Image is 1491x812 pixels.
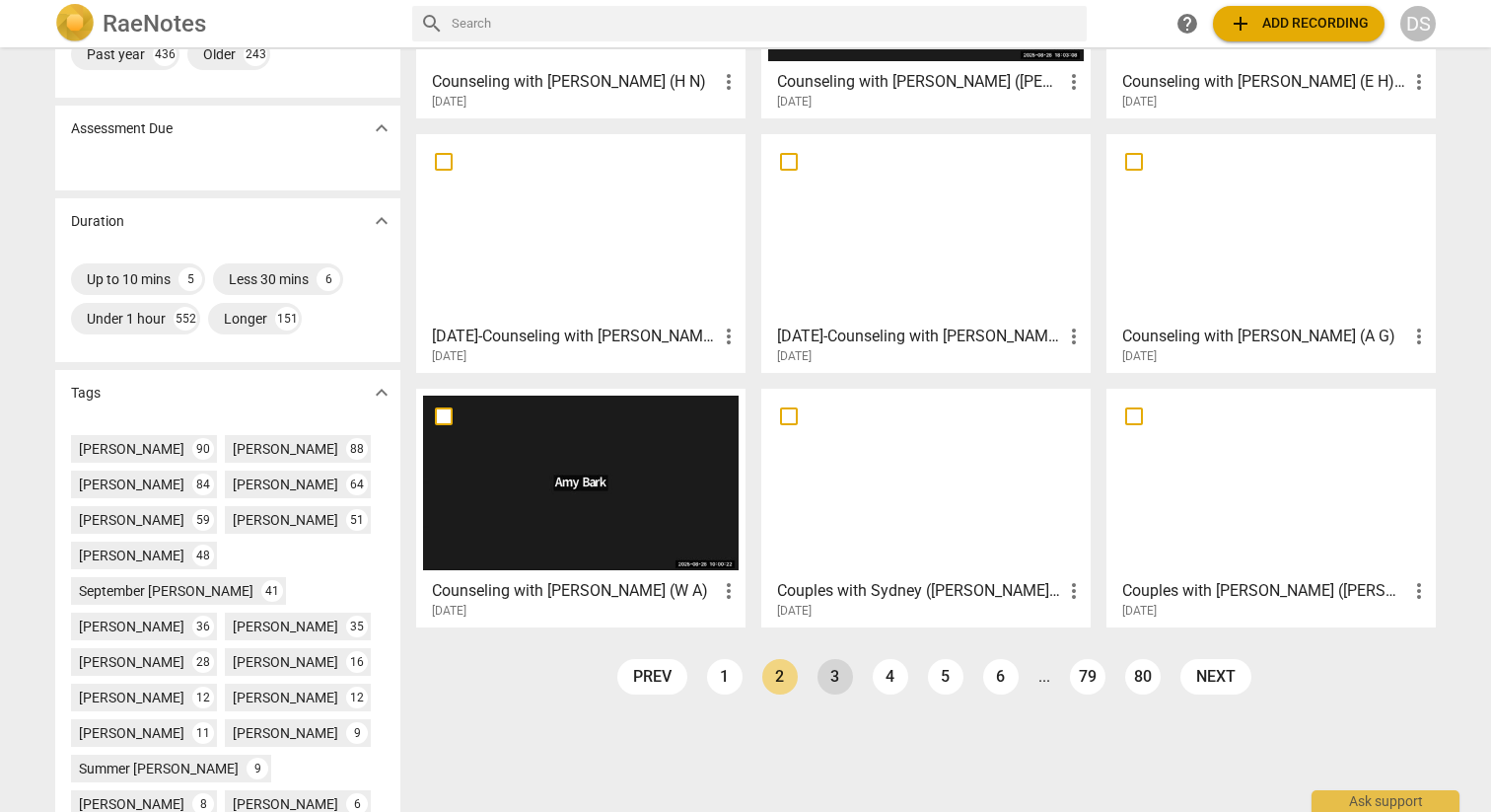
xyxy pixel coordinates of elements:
div: Less 30 mins [229,269,309,289]
span: more_vert [1407,579,1431,603]
div: 90 [192,438,214,460]
div: [PERSON_NAME] [233,652,338,672]
a: Counseling with [PERSON_NAME] (W A)[DATE] [423,396,739,619]
div: [PERSON_NAME] [79,688,184,707]
div: 48 [192,545,214,566]
span: [DATE] [777,348,812,365]
div: Up to 10 mins [87,269,171,289]
div: 84 [192,474,214,495]
span: more_vert [1062,325,1086,348]
h3: Counseling with Amy Bark (W A) [432,579,717,603]
div: 243 [244,42,267,66]
div: Ask support [1312,790,1459,812]
a: Page 6 [983,659,1019,695]
div: [PERSON_NAME] [79,475,184,494]
div: 28 [192,651,214,673]
span: [DATE] [432,603,466,620]
span: add [1229,12,1252,36]
div: 64 [346,474,368,495]
h3: Counseling with Amy Bark (H N) [432,70,717,94]
input: Search [452,8,1079,39]
span: more_vert [1062,70,1086,94]
span: more_vert [1407,70,1431,94]
p: Assessment Due [71,118,173,139]
div: 51 [346,509,368,531]
p: Duration [71,211,124,232]
div: [PERSON_NAME] [79,723,184,743]
a: Page 1 [707,659,743,695]
a: Page 80 [1125,659,1161,695]
li: ... [1038,668,1050,686]
span: [DATE] [1122,94,1157,111]
a: prev [617,659,687,695]
a: Page 3 [817,659,853,695]
img: Logo [55,4,95,43]
div: [PERSON_NAME] [233,688,338,707]
a: LogoRaeNotes [55,4,396,43]
h3: 2025-08-22-Counseling with Megan Hughes (M & S L) [432,325,717,348]
span: more_vert [1407,325,1431,348]
div: 12 [346,687,368,708]
h3: Counseling with Amy Bark (D B) [777,70,1062,94]
button: Show more [367,378,396,407]
div: [PERSON_NAME] [79,652,184,672]
div: [PERSON_NAME] [79,439,184,459]
span: expand_more [370,381,393,405]
a: next [1180,659,1251,695]
h3: 2025-07-31-Counseling with Megan Hughes (A B) [777,325,1062,348]
div: 9 [247,758,268,779]
div: [PERSON_NAME] [233,723,338,743]
span: Add recording [1229,12,1369,36]
div: Longer [224,309,267,329]
div: Past year [87,44,145,64]
div: [PERSON_NAME] [79,546,184,565]
div: Older [203,44,236,64]
span: [DATE] [432,94,466,111]
a: Couples with Sydney ([PERSON_NAME] & [PERSON_NAME])[DATE] [768,396,1084,619]
h3: Couples with Sydney (Anna, Andjey) [1122,579,1407,603]
a: Page 5 [928,659,963,695]
span: [DATE] [432,348,466,365]
span: [DATE] [777,603,812,620]
div: [PERSON_NAME] [233,475,338,494]
span: search [420,12,444,36]
span: help [1175,12,1199,36]
div: 151 [275,307,299,331]
span: [DATE] [777,94,812,111]
a: Couples with [PERSON_NAME] ([PERSON_NAME], [PERSON_NAME])[DATE] [1113,396,1429,619]
a: Page 79 [1070,659,1105,695]
a: [DATE]-Counseling with [PERSON_NAME] (M & [PERSON_NAME])[DATE] [423,141,739,364]
span: more_vert [717,325,741,348]
a: Help [1170,6,1205,41]
span: more_vert [717,579,741,603]
div: [PERSON_NAME] [79,510,184,530]
div: Under 1 hour [87,309,166,329]
div: [PERSON_NAME] [233,617,338,636]
button: Show more [367,113,396,143]
span: expand_more [370,116,393,140]
div: [PERSON_NAME] [79,617,184,636]
div: 9 [346,722,368,744]
h3: Counseling with Sarah Cowan (E H) thriving wrap up therapy [1122,70,1407,94]
a: Counseling with [PERSON_NAME] (A G)[DATE] [1113,141,1429,364]
a: Page 4 [873,659,908,695]
span: more_vert [1062,579,1086,603]
div: Summer [PERSON_NAME] [79,759,239,778]
div: 36 [192,616,214,637]
div: 6 [317,267,340,291]
div: 88 [346,438,368,460]
span: [DATE] [1122,348,1157,365]
p: Tags [71,383,101,404]
span: expand_more [370,209,393,233]
button: DS [1400,6,1436,41]
div: [PERSON_NAME] [233,439,338,459]
div: 436 [153,42,177,66]
div: 552 [174,307,197,331]
a: [DATE]-Counseling with [PERSON_NAME] (A B)[DATE] [768,141,1084,364]
div: 41 [261,580,283,602]
span: [DATE] [1122,603,1157,620]
div: September [PERSON_NAME] [79,581,253,601]
div: 59 [192,509,214,531]
h3: Couples with Sydney (Leila & Alex) [777,579,1062,603]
